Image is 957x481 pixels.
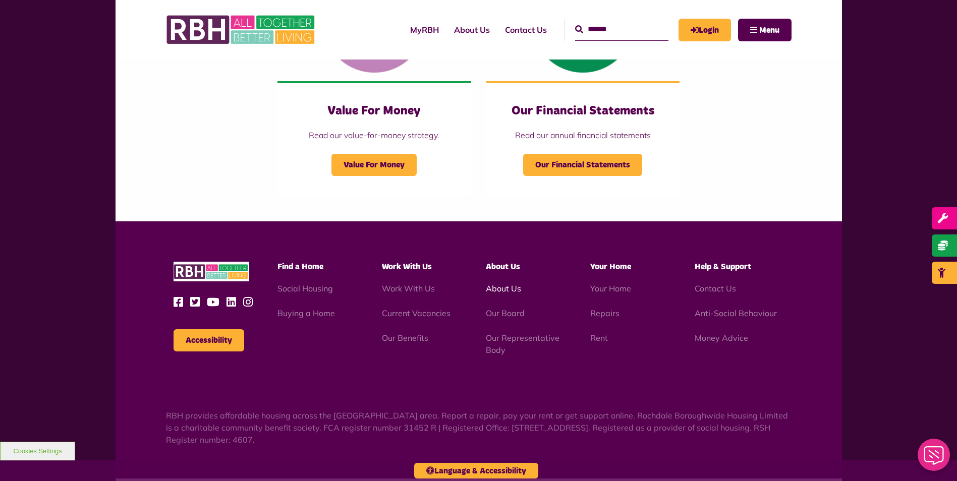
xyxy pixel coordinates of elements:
[695,333,748,343] a: Money Advice
[679,19,731,41] a: MyRBH
[382,263,432,271] span: Work With Us
[506,103,659,119] h3: Our Financial Statements
[486,283,521,293] a: About Us
[382,308,451,318] a: Current Vacancies
[506,129,659,141] p: Read our annual financial statements
[298,103,451,119] h3: Value For Money
[590,263,631,271] span: Your Home
[738,19,792,41] button: Navigation
[174,329,244,351] button: Accessibility
[590,308,620,318] a: Repairs
[486,333,559,355] a: Our Representative Body
[497,16,554,43] a: Contact Us
[590,283,631,293] a: Your Home
[277,283,333,293] a: Social Housing - open in a new tab
[575,19,668,40] input: Search
[912,436,957,481] iframe: Netcall Web Assistant for live chat
[331,154,417,176] span: Value For Money
[695,308,777,318] a: Anti-Social Behaviour
[695,263,751,271] span: Help & Support
[759,26,779,34] span: Menu
[403,16,446,43] a: MyRBH
[382,333,428,343] a: Our Benefits
[166,10,317,49] img: RBH
[486,308,525,318] a: Our Board
[523,154,642,176] span: Our Financial Statements
[446,16,497,43] a: About Us
[298,129,451,141] p: Read our value-for-money strategy.
[166,409,792,446] p: RBH provides affordable housing across the [GEOGRAPHIC_DATA] area. Report a repair, pay your rent...
[174,262,249,281] img: RBH
[590,333,608,343] a: Rent
[277,308,335,318] a: Buying a Home
[414,463,538,478] button: Language & Accessibility
[382,283,435,293] a: Work With Us
[486,263,520,271] span: About Us
[695,283,736,293] a: Contact Us
[277,263,323,271] span: Find a Home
